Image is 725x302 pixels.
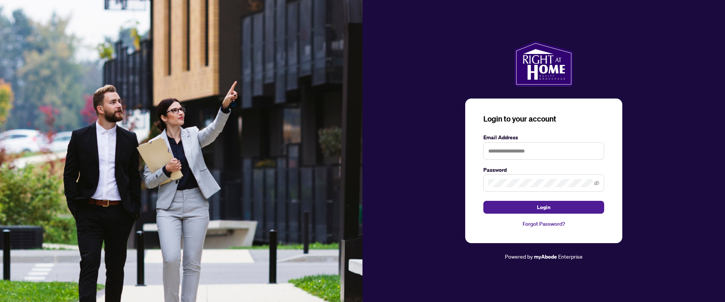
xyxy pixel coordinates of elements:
[505,253,533,260] span: Powered by
[483,220,604,228] a: Forgot Password?
[594,180,599,186] span: eye-invisible
[534,253,557,261] a: myAbode
[483,166,604,174] label: Password
[483,114,604,124] h3: Login to your account
[514,41,573,86] img: ma-logo
[483,133,604,142] label: Email Address
[558,253,583,260] span: Enterprise
[537,201,551,213] span: Login
[483,201,604,214] button: Login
